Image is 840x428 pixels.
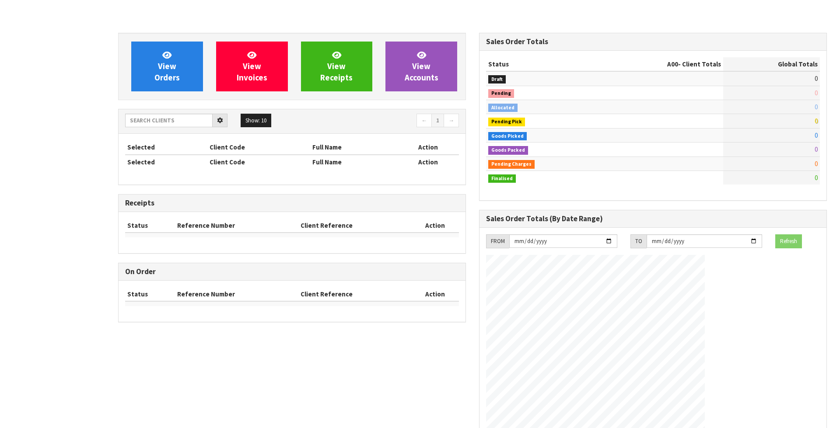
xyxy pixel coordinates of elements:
th: Client Code [207,140,310,154]
span: Finalised [488,174,516,183]
a: ViewOrders [131,42,203,91]
span: 0 [815,74,818,83]
th: Full Name [310,140,397,154]
th: Reference Number [175,219,299,233]
th: Global Totals [723,57,820,71]
span: Pending Pick [488,118,525,126]
a: ← [416,114,432,128]
th: Client Reference [298,219,411,233]
span: Allocated [488,104,518,112]
a: → [444,114,459,128]
button: Show: 10 [241,114,271,128]
th: Selected [125,155,207,169]
span: 0 [815,103,818,111]
button: Refresh [775,234,802,248]
h3: Sales Order Totals (By Date Range) [486,215,820,223]
a: ViewReceipts [301,42,373,91]
span: View Orders [154,50,180,83]
span: 0 [815,117,818,125]
a: 1 [431,114,444,128]
th: Status [125,219,175,233]
span: 0 [815,160,818,168]
th: Action [411,287,459,301]
div: TO [630,234,647,248]
th: Status [125,287,175,301]
input: Search clients [125,114,213,127]
span: View Accounts [405,50,438,83]
span: 0 [815,131,818,139]
span: Pending Charges [488,160,535,169]
span: A00 [667,60,678,68]
span: 0 [815,174,818,182]
th: Client Code [207,155,310,169]
span: View Invoices [237,50,267,83]
th: Action [397,140,459,154]
span: 0 [815,89,818,97]
span: Goods Packed [488,146,528,155]
th: - Client Totals [596,57,723,71]
nav: Page navigation [298,114,459,129]
h3: Sales Order Totals [486,38,820,46]
h3: Receipts [125,199,459,207]
a: ViewAccounts [385,42,457,91]
th: Client Reference [298,287,411,301]
th: Action [397,155,459,169]
a: ViewInvoices [216,42,288,91]
span: Goods Picked [488,132,527,141]
span: View Receipts [320,50,353,83]
th: Action [411,219,459,233]
h3: On Order [125,268,459,276]
th: Reference Number [175,287,299,301]
th: Selected [125,140,207,154]
div: FROM [486,234,509,248]
span: Draft [488,75,506,84]
th: Full Name [310,155,397,169]
span: 0 [815,145,818,153]
span: Pending [488,89,514,98]
th: Status [486,57,596,71]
